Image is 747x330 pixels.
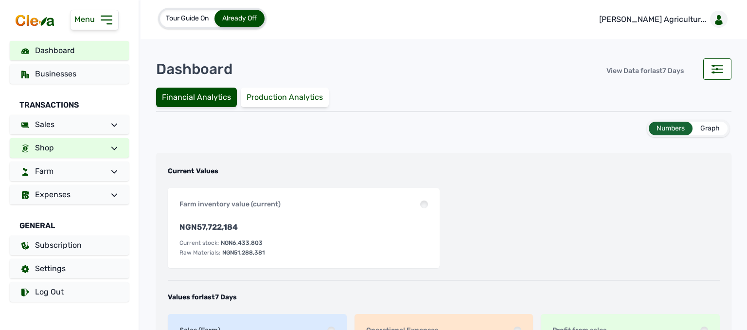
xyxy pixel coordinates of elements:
[650,67,662,75] span: last
[168,166,720,176] div: Current Values
[599,60,692,82] div: View Data for 7 Days
[156,88,237,107] div: Financial Analytics
[221,239,263,247] div: 6,433,803
[649,122,693,135] div: Numbers
[35,264,66,273] span: Settings
[35,190,71,199] span: Expenses
[35,287,64,296] span: Log Out
[10,88,129,115] div: Transactions
[202,293,215,301] span: last
[166,14,209,22] span: Tour Guide On
[35,120,54,129] span: Sales
[10,162,129,181] a: Farm
[10,185,129,204] a: Expenses
[35,166,53,176] span: Farm
[222,249,234,256] span: NGN
[179,249,220,257] div: Raw Materials:
[197,222,238,232] span: 57,722,184
[10,208,129,236] div: General
[10,259,129,278] a: Settings
[10,41,129,60] a: Dashboard
[222,249,265,257] div: 51,288,381
[221,239,232,246] span: NGN
[179,239,219,247] div: Current stock:
[599,14,706,25] p: [PERSON_NAME] Agricultur...
[10,64,129,84] a: Businesses
[241,88,329,107] div: Production Analytics
[35,240,82,250] span: Subscription
[179,221,238,233] span: NGN
[693,122,728,135] div: Graph
[10,115,129,134] a: Sales
[14,14,56,27] img: cleva_logo.png
[74,15,99,24] span: Menu
[10,138,129,158] a: Shop
[10,236,129,255] a: Subscription
[179,200,281,209] div: Farm inventory value (current)
[35,46,75,55] span: Dashboard
[168,293,720,302] div: Values for 7 Days
[35,69,76,78] span: Businesses
[156,60,232,78] div: Dashboard
[591,6,731,33] a: [PERSON_NAME] Agricultur...
[222,14,257,22] span: Already Off
[35,143,54,152] span: Shop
